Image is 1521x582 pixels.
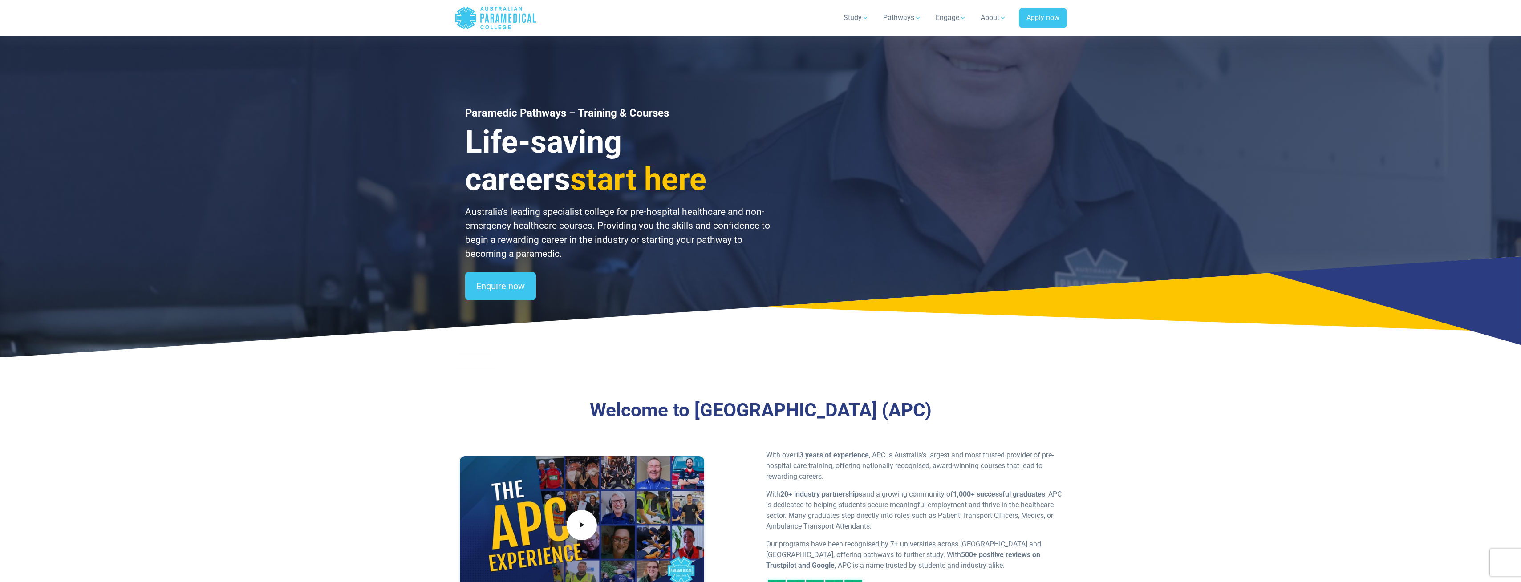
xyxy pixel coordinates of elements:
p: Australia’s leading specialist college for pre-hospital healthcare and non-emergency healthcare c... [465,205,771,261]
h3: Welcome to [GEOGRAPHIC_DATA] (APC) [505,399,1016,422]
h3: Life-saving careers [465,123,771,198]
p: Our programs have been recognised by 7+ universities across [GEOGRAPHIC_DATA] and [GEOGRAPHIC_DAT... [766,539,1062,571]
a: Study [838,5,874,30]
a: Australian Paramedical College [454,4,537,32]
strong: 1,000+ successful graduates [953,490,1045,498]
a: About [975,5,1012,30]
a: Apply now [1019,8,1067,28]
strong: 13 years of experience [795,451,869,459]
a: Engage [930,5,972,30]
span: start here [570,161,706,198]
strong: 20+ industry partnerships [780,490,862,498]
a: Pathways [878,5,927,30]
p: With over , APC is Australia’s largest and most trusted provider of pre-hospital care training, o... [766,450,1062,482]
h1: Paramedic Pathways – Training & Courses [465,107,771,120]
p: With and a growing community of , APC is dedicated to helping students secure meaningful employme... [766,489,1062,532]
